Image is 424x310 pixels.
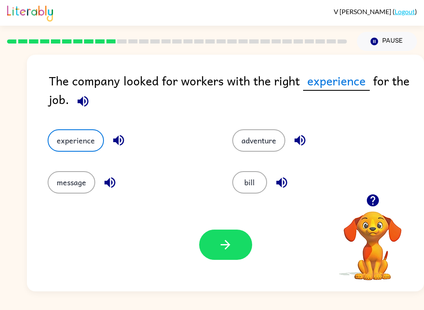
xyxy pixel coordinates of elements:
[7,3,53,22] img: Literably
[331,199,414,281] video: Your browser must support playing .mp4 files to use Literably. Please try using another browser.
[395,7,415,15] a: Logout
[48,129,104,152] button: experience
[303,71,370,91] span: experience
[334,7,417,15] div: ( )
[232,171,267,194] button: bill
[357,32,417,51] button: Pause
[232,129,285,152] button: adventure
[334,7,393,15] span: V [PERSON_NAME]
[48,171,95,194] button: message
[49,71,424,113] div: The company looked for workers with the right for the job.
